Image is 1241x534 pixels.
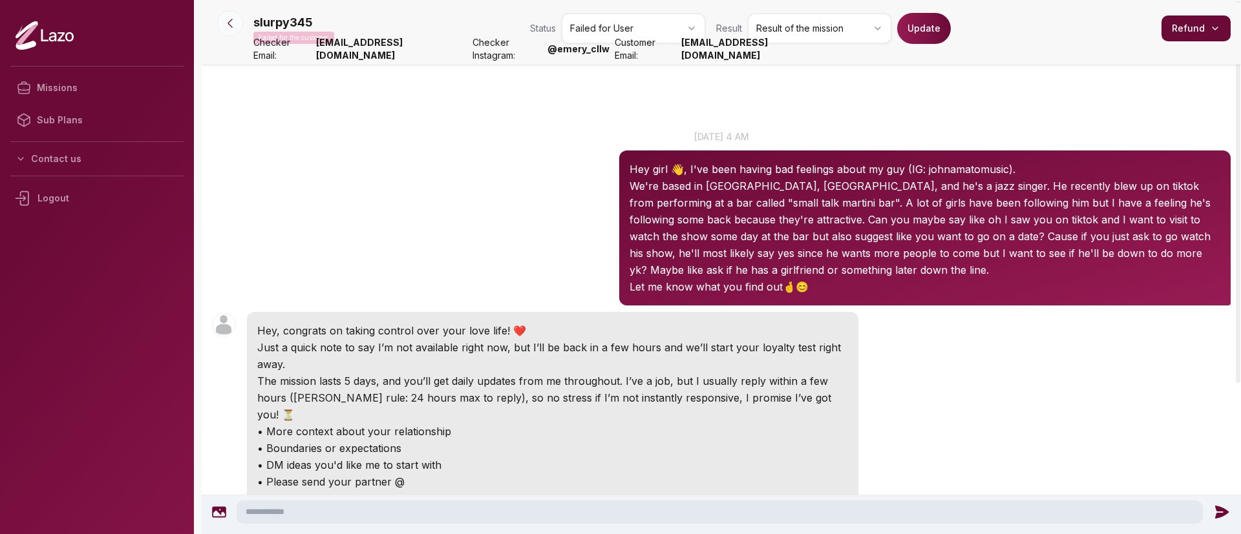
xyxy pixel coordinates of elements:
button: Update [897,13,951,44]
span: Status [530,22,556,35]
p: The mission lasts 5 days, and you’ll get daily updates from me throughout. I’ve a job, but I usua... [257,373,848,423]
span: Checker Email: [253,36,311,62]
p: Just a quick note to say I’m not available right now, but I’ll be back in a few hours and we’ll s... [257,339,848,373]
div: Logout [10,181,184,215]
button: Refund [1161,15,1231,41]
p: Let’s find out 👀 [257,490,848,507]
strong: [EMAIL_ADDRESS][DOMAIN_NAME] [681,36,833,62]
img: User avatar [212,313,235,336]
strong: [EMAIL_ADDRESS][DOMAIN_NAME] [316,36,467,62]
p: • Boundaries or expectations [257,440,848,457]
p: Failed for the customer [253,32,334,44]
p: • DM ideas you'd like me to start with [257,457,848,473]
p: Hey, congrats on taking control over your love life! ❤️ [257,322,848,339]
span: Customer Email: [615,36,675,62]
p: slurpy345 [253,14,313,32]
span: Checker Instagram: [472,36,542,62]
p: We're based in [GEOGRAPHIC_DATA], [GEOGRAPHIC_DATA], and he's a jazz singer. He recently blew up ... [630,178,1220,278]
span: Result [716,22,742,35]
p: Let me know what you find out🤞😊 [630,278,1220,295]
a: Sub Plans [10,104,184,136]
p: Hey girl 👋, I've been having bad feelings about my guy (IG: johnamatomusic). [630,161,1220,178]
p: • More context about your relationship [257,423,848,440]
a: Missions [10,72,184,104]
p: [DATE] 4 am [202,130,1241,143]
button: Contact us [10,147,184,170]
strong: @ emery_cllw [547,43,610,56]
p: • Please send your partner @ [257,473,848,490]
